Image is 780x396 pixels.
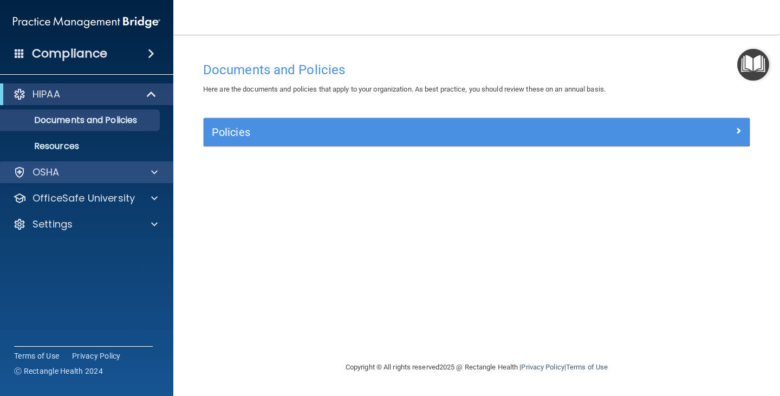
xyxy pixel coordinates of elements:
a: Settings [13,218,158,231]
img: PMB logo [13,11,160,33]
span: Here are the documents and policies that apply to your organization. As best practice, you should... [203,85,606,93]
a: Policies [212,124,742,141]
a: Terms of Use [566,363,608,371]
h4: Compliance [32,46,107,61]
a: OfficeSafe University [13,192,158,205]
p: Settings [32,218,73,231]
span: Ⓒ Rectangle Health 2024 [14,366,103,376]
p: OfficeSafe University [32,192,135,205]
button: Open Resource Center [737,49,769,81]
a: Privacy Policy [521,363,564,371]
a: Terms of Use [14,350,59,361]
a: Privacy Policy [72,350,121,361]
p: Resources [7,141,155,152]
div: Copyright © All rights reserved 2025 @ Rectangle Health | | [279,350,674,385]
p: HIPAA [32,88,60,101]
h5: Policies [212,126,605,138]
p: OSHA [32,166,60,179]
a: HIPAA [13,88,157,101]
h4: Documents and Policies [203,63,750,77]
p: Documents and Policies [7,115,155,126]
a: OSHA [13,166,158,179]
